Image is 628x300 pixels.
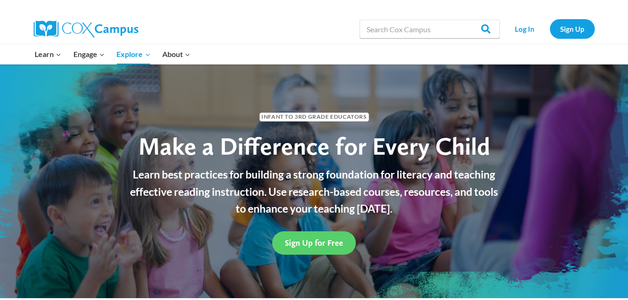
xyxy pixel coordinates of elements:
input: Search Cox Campus [360,20,500,38]
span: Infant to 3rd Grade Educators [260,113,369,121]
a: Sign Up [550,19,595,38]
img: Cox Campus [34,21,138,37]
a: Log In [505,19,545,38]
span: About [162,48,190,60]
nav: Primary Navigation [29,44,196,64]
span: Explore [116,48,150,60]
a: Sign Up for Free [272,231,356,254]
p: Learn best practices for building a strong foundation for literacy and teaching effective reading... [125,166,504,217]
span: Engage [73,48,105,60]
span: Sign Up for Free [285,238,343,248]
span: Make a Difference for Every Child [138,131,490,161]
nav: Secondary Navigation [505,19,595,38]
span: Learn [35,48,61,60]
